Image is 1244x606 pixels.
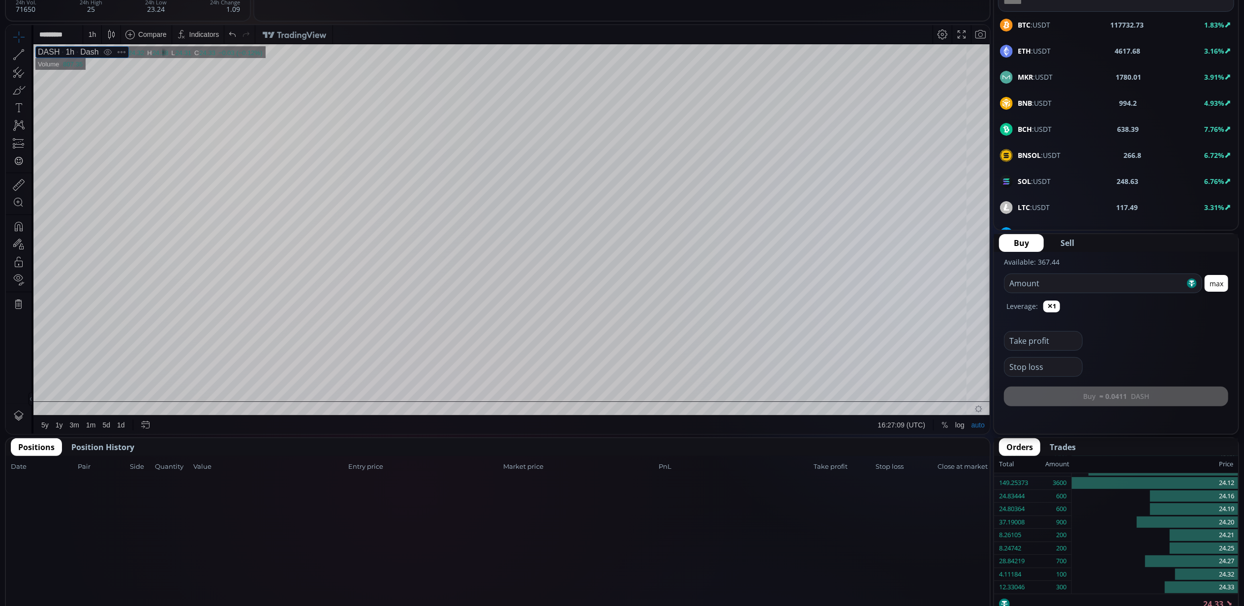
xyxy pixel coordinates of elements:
[130,462,152,472] span: Side
[1204,46,1224,56] b: 3.16%
[1204,72,1224,82] b: 3.91%
[504,462,656,472] span: Market price
[1046,234,1089,252] button: Sell
[814,462,873,472] span: Take profit
[1056,490,1066,503] div: 600
[999,568,1021,581] div: 4.11184
[169,24,185,31] div: 24.31
[78,462,127,472] span: Pair
[11,438,62,456] button: Positions
[1056,555,1066,568] div: 700
[183,5,213,13] div: Indicators
[962,391,982,409] div: Toggle Auto Scale
[1061,237,1074,249] span: Sell
[1204,124,1224,134] b: 7.76%
[54,23,68,31] div: 1h
[869,391,923,409] button: 16:27:09 (UTC)
[1115,46,1140,56] b: 4617.68
[1116,72,1141,82] b: 1780.01
[999,529,1021,542] div: 8.26105
[35,396,43,404] div: 5y
[1018,20,1031,30] b: BTC
[1018,150,1061,160] span: :USDT
[938,462,985,472] span: Close at market
[1018,20,1050,30] span: :USDT
[122,24,139,31] div: 24.32
[1072,542,1238,555] div: 24.25
[1204,151,1224,160] b: 6.72%
[1056,503,1066,515] div: 600
[111,396,119,404] div: 1d
[1072,516,1238,529] div: 24.20
[32,23,54,31] div: DASH
[348,462,500,472] span: Entry price
[1204,177,1224,186] b: 6.76%
[193,462,345,472] span: Value
[999,555,1025,568] div: 28.84219
[64,396,73,404] div: 3m
[1050,441,1076,453] span: Trades
[999,234,1044,252] button: Buy
[1053,477,1066,489] div: 3600
[165,24,169,31] div: L
[1018,72,1033,82] b: MKR
[141,24,146,31] div: H
[1006,441,1033,453] span: Orders
[999,542,1021,555] div: 8.24742
[1018,46,1031,56] b: ETH
[1117,176,1138,186] b: 248.63
[1006,301,1038,311] label: Leverage:
[1043,301,1060,312] button: ✕1
[132,5,161,13] div: Compare
[155,462,190,472] span: Quantity
[1018,151,1041,160] b: BNSOL
[1204,229,1224,238] b: 6.36%
[999,516,1025,529] div: 37.19008
[1018,124,1052,134] span: :USDT
[1018,229,1034,238] b: LINK
[1056,568,1066,581] div: 100
[1072,529,1238,542] div: 24.21
[1117,124,1139,134] b: 638.39
[1004,257,1060,267] label: Available: 367.44
[193,24,210,31] div: 24.33
[188,24,193,31] div: C
[1072,477,1238,490] div: 24.12
[64,438,142,456] button: Position History
[1018,124,1032,134] b: BCH
[1018,72,1053,82] span: :USDT
[18,441,55,453] span: Positions
[999,438,1040,456] button: Orders
[876,462,935,472] span: Stop loss
[57,35,77,43] div: 807.35
[1069,458,1233,471] div: Price
[999,477,1028,489] div: 149.25373
[1072,503,1238,516] div: 24.19
[1018,176,1051,186] span: :USDT
[1111,20,1144,30] b: 117732.73
[872,396,919,404] span: 16:27:09 (UTC)
[999,490,1025,503] div: 24.83444
[1056,542,1066,555] div: 200
[97,396,105,404] div: 5d
[1204,20,1224,30] b: 1.83%
[1056,581,1066,594] div: 300
[32,35,53,43] div: Volume
[1205,275,1228,292] button: max
[1204,203,1224,212] b: 3.31%
[1018,203,1030,212] b: LTC
[83,5,91,13] div: 1 h
[1123,150,1141,160] b: 266.8
[1122,228,1136,239] b: 24.4
[1018,98,1052,108] span: :USDT
[1204,98,1224,108] b: 4.93%
[1018,98,1032,108] b: BNB
[659,462,811,472] span: PnL
[50,396,57,404] div: 1y
[109,22,122,32] div: More
[999,581,1025,594] div: 12.33046
[932,391,946,409] div: Toggle Percentage
[11,462,75,472] span: Date
[1116,202,1138,212] b: 117.49
[95,22,109,32] div: Hide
